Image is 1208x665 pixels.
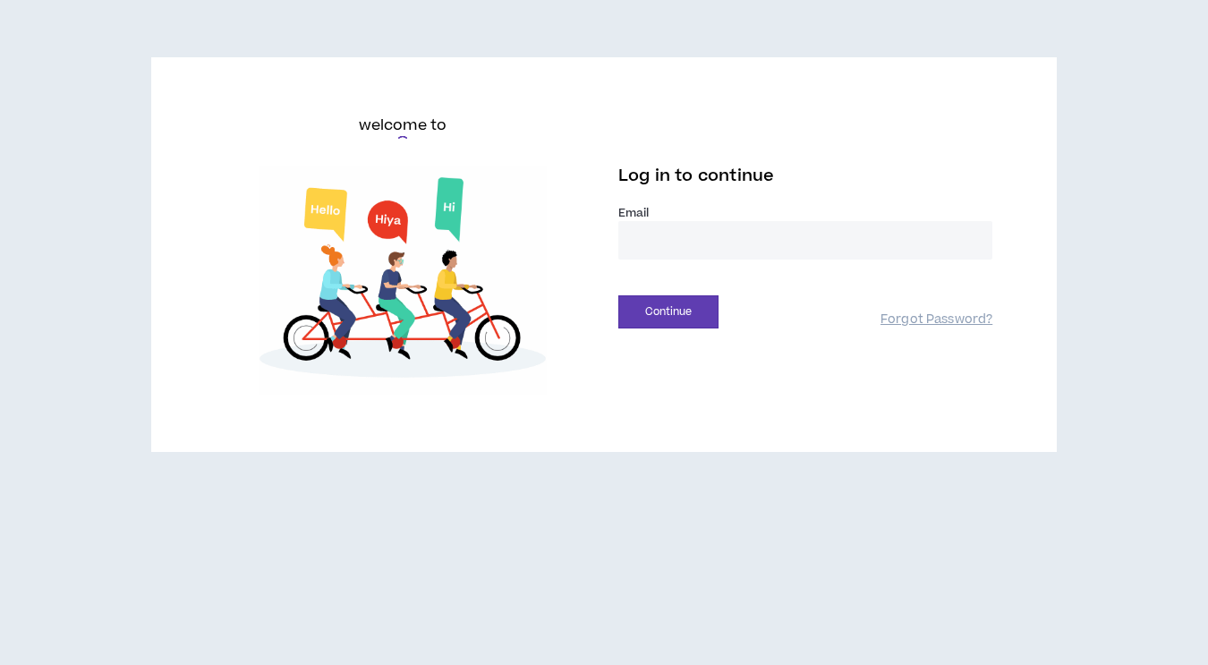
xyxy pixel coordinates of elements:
label: Email [618,205,992,221]
span: Log in to continue [618,165,774,187]
button: Continue [618,295,719,328]
img: Welcome to Wripple [216,166,590,395]
h6: welcome to [359,115,447,136]
a: Forgot Password? [880,311,992,328]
